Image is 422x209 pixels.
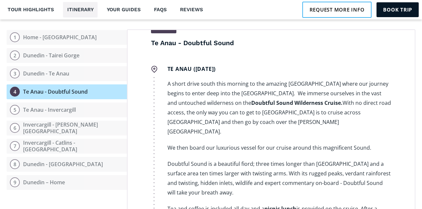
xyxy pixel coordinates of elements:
a: Book trip [377,2,419,17]
div: Dunedin - Te Anau [23,70,69,77]
a: Tour highlights [3,2,58,17]
a: Reviews [176,2,207,17]
button: 6Invercargill - [PERSON_NAME][GEOGRAPHIC_DATA] [7,121,127,135]
div: 9 [10,177,20,187]
button: 2Dunedin - Tairei Gorge [7,48,127,63]
div: Te Anau - Invercargill [23,106,76,113]
strong: Doubtful Sound Wilderness Cruise. [251,99,343,106]
button: 9Dunedin – Home [7,175,127,190]
button: 4Te Anau - Doubtful Sound [7,84,127,99]
button: 1Home - [GEOGRAPHIC_DATA] [7,30,127,45]
div: 3 [10,69,20,78]
p: Doubtful Sound is a beautiful fiord; three times longer than [GEOGRAPHIC_DATA] and a surface area... [167,159,392,197]
div: Invercargill - [PERSON_NAME][GEOGRAPHIC_DATA] [23,121,124,135]
button: 3Dunedin - Te Anau [7,66,127,81]
div: 5 [10,105,20,115]
div: 4 [10,87,20,97]
a: FAQs [150,2,171,17]
div: Dunedin – Home [23,179,65,186]
a: Itinerary [63,2,98,17]
a: Request more info [302,2,372,17]
div: Te Anau - Doubtful Sound [23,88,88,95]
div: Dunedin - Tairei Gorge [23,52,79,59]
button: 7Invercargill - Catlins - [GEOGRAPHIC_DATA] [7,139,127,154]
button: 8Dunedin - [GEOGRAPHIC_DATA] [7,157,127,172]
div: 6 [10,123,20,133]
div: 1 [10,32,20,42]
button: 5Te Anau - Invercargill [7,103,127,117]
a: Your guides [103,2,145,17]
div: Invercargill - Catlins - [GEOGRAPHIC_DATA] [23,139,124,153]
div: 8 [10,159,20,169]
div: 7 [10,141,20,151]
div: Home - [GEOGRAPHIC_DATA] [23,34,97,41]
div: Dunedin - [GEOGRAPHIC_DATA] [23,161,103,168]
p: We then board our luxurious vessel for our cruise around this magnificent Sound. [167,143,392,153]
p: A short drive south this morning to the amazing [GEOGRAPHIC_DATA] where our journey begins to ent... [167,79,392,136]
h4: Te Anau - Doubtful Sound [151,38,392,47]
div: 2 [10,50,20,60]
strong: Te Anau ([DATE]) [167,65,216,73]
